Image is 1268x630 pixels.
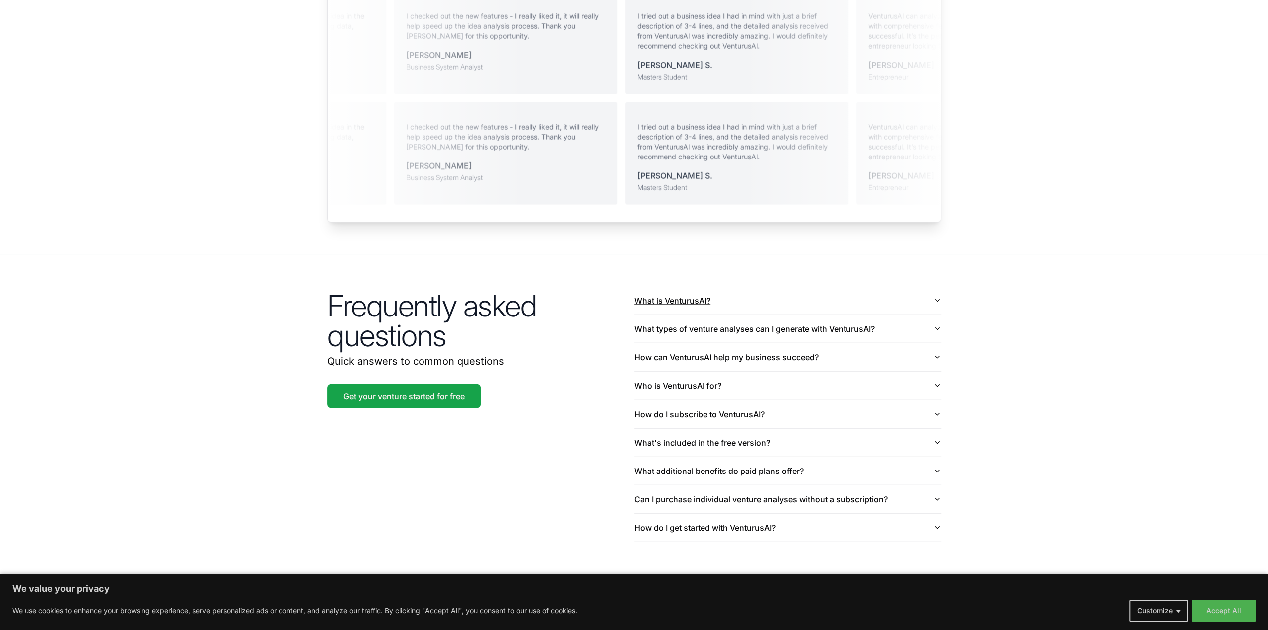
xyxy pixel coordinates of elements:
div: [PERSON_NAME] S. [637,59,712,71]
p: How I like this app VenturusAI - you can put an idea in the eyes of the AI and it gives you a lot... [175,122,374,152]
p: How I like this app VenturusAI - you can put an idea in the eyes of the AI and it gives you a lot... [175,11,374,41]
p: VenturusAl can analyze your business ideas and provide you with comprehensive feedback on how to ... [868,11,1068,51]
p: I checked out the new features - I really liked it, it will really help speed up the idea analysi... [406,11,605,41]
button: What additional benefits do paid plans offer? [634,457,941,485]
p: VenturusAl can analyze your business ideas and provide you with comprehensive feedback on how to ... [868,122,1068,162]
div: Entrepreneur [868,183,934,193]
h2: Frequently asked questions [327,291,634,350]
p: I checked out the new features - I really liked it, it will really help speed up the idea analysi... [406,122,605,152]
button: How do I subscribe to VenturusAI? [634,400,941,428]
div: [PERSON_NAME] [406,49,483,61]
div: [PERSON_NAME] S. [637,170,712,182]
button: Can I purchase individual venture analyses without a subscription? [634,485,941,513]
p: Quick answers to common questions [327,354,634,368]
div: Business System Analyst [406,62,483,72]
div: Business System Analyst [406,173,483,183]
div: Masters Student [637,72,712,82]
div: [PERSON_NAME] [868,59,934,71]
p: I tried out a business idea I had in mind with just a brief description of 3-4 lines, and the det... [637,122,837,162]
button: How do I get started with VenturusAI? [634,514,941,542]
button: What is VenturusAI? [634,287,941,315]
button: Customize [1129,600,1188,622]
div: Masters Student [637,183,712,193]
button: What types of venture analyses can I generate with VenturusAI? [634,315,941,343]
button: Accept All [1192,600,1256,622]
button: How can VenturusAI help my business succeed? [634,343,941,371]
p: I tried out a business idea I had in mind with just a brief description of 3-4 lines, and the det... [637,11,837,51]
div: Entrepreneur [868,72,934,82]
button: What's included in the free version? [634,429,941,457]
p: We value your privacy [12,583,1256,595]
button: Who is VenturusAI for? [634,372,941,400]
a: Get your venture started for free [327,384,481,408]
div: [PERSON_NAME] [406,160,483,172]
div: [PERSON_NAME] [868,170,934,182]
p: We use cookies to enhance your browsing experience, serve personalized ads or content, and analyz... [12,605,577,617]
